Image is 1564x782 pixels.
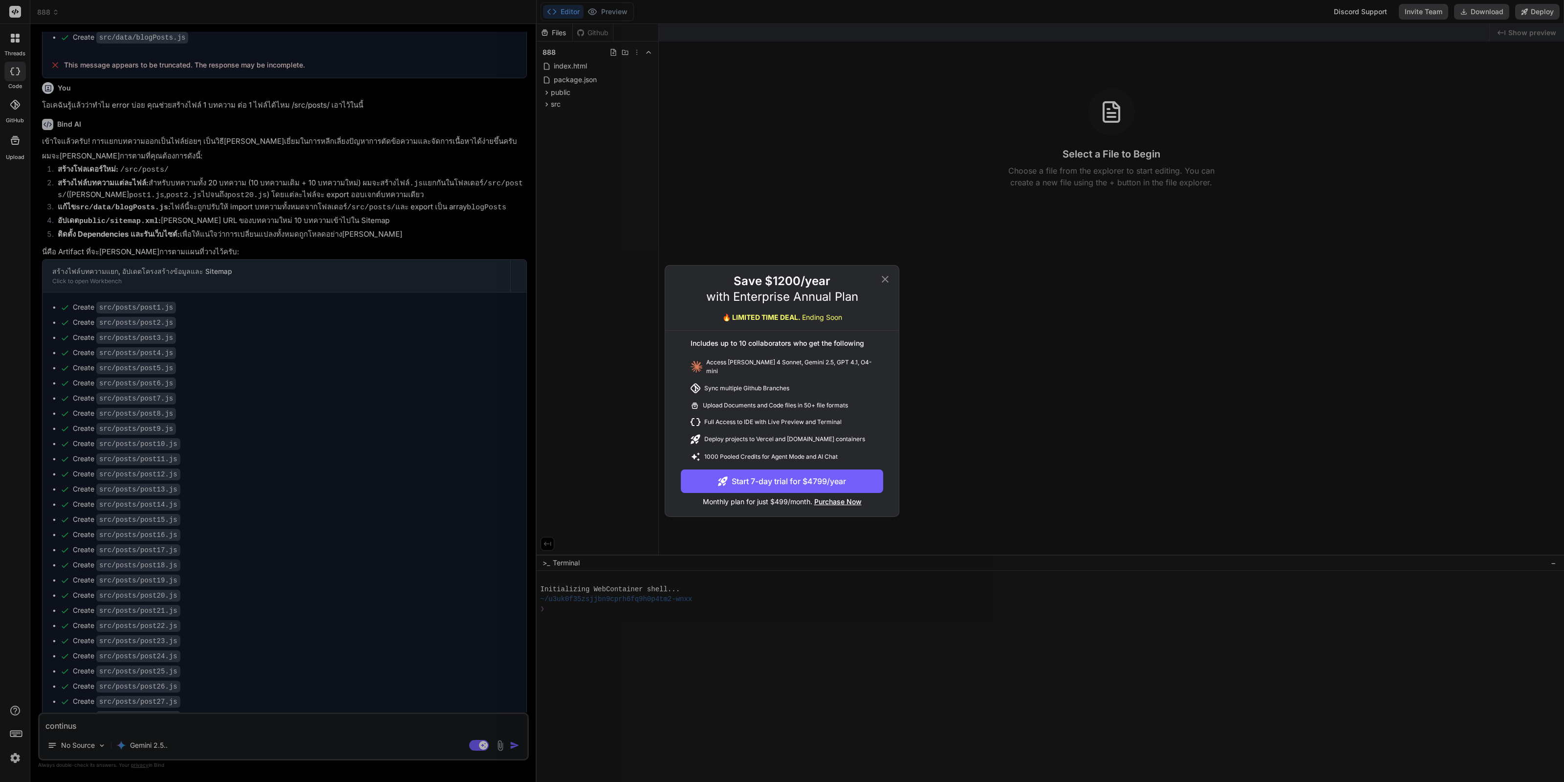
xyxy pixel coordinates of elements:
div: Deploy projects to Vercel and [DOMAIN_NAME] containers [681,430,883,448]
div: Sync multiple Github Branches [681,380,883,397]
button: Start 7-day trial for $4799/year [681,469,883,493]
p: with Enterprise Annual Plan [706,289,858,305]
div: Access [PERSON_NAME] 4 Sonnet, Gemini 2.5, GPT 4.1, O4-mini [681,354,883,380]
div: Full Access to IDE with Live Preview and Terminal [681,414,883,430]
span: Ending Soon [802,313,842,321]
h2: Save $1200/year [734,273,830,289]
div: Upload Documents and Code files in 50+ file formats [681,397,883,414]
span: Purchase Now [814,497,862,506]
div: Includes up to 10 collaborators who get the following [681,338,883,354]
div: 1000 Pooled Credits for Agent Mode and AI Chat [681,448,883,466]
div: 🔥 LIMITED TIME DEAL. [722,313,842,322]
p: Monthly plan for just $499/month. [681,493,883,507]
